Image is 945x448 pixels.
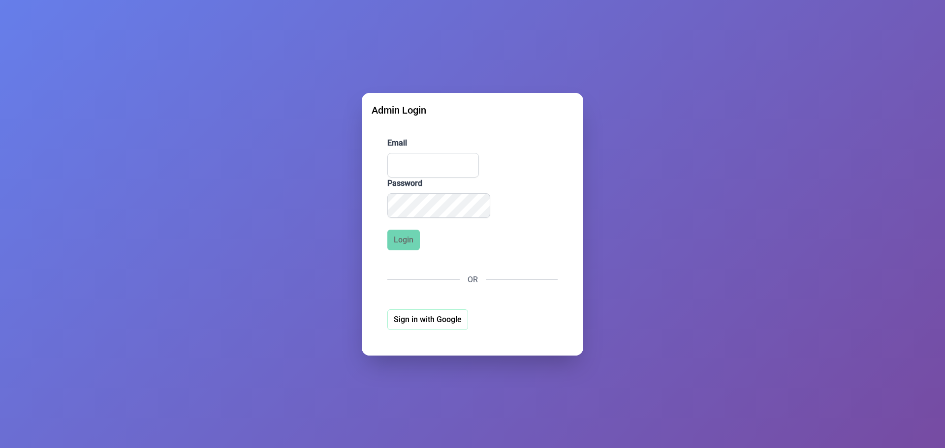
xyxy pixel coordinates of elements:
[387,309,468,330] button: Sign in with Google
[394,314,462,326] span: Sign in with Google
[387,274,558,286] div: OR
[372,103,573,118] div: Admin Login
[394,234,413,246] span: Login
[387,137,558,149] label: Email
[387,230,420,250] button: Login
[387,178,558,189] label: Password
